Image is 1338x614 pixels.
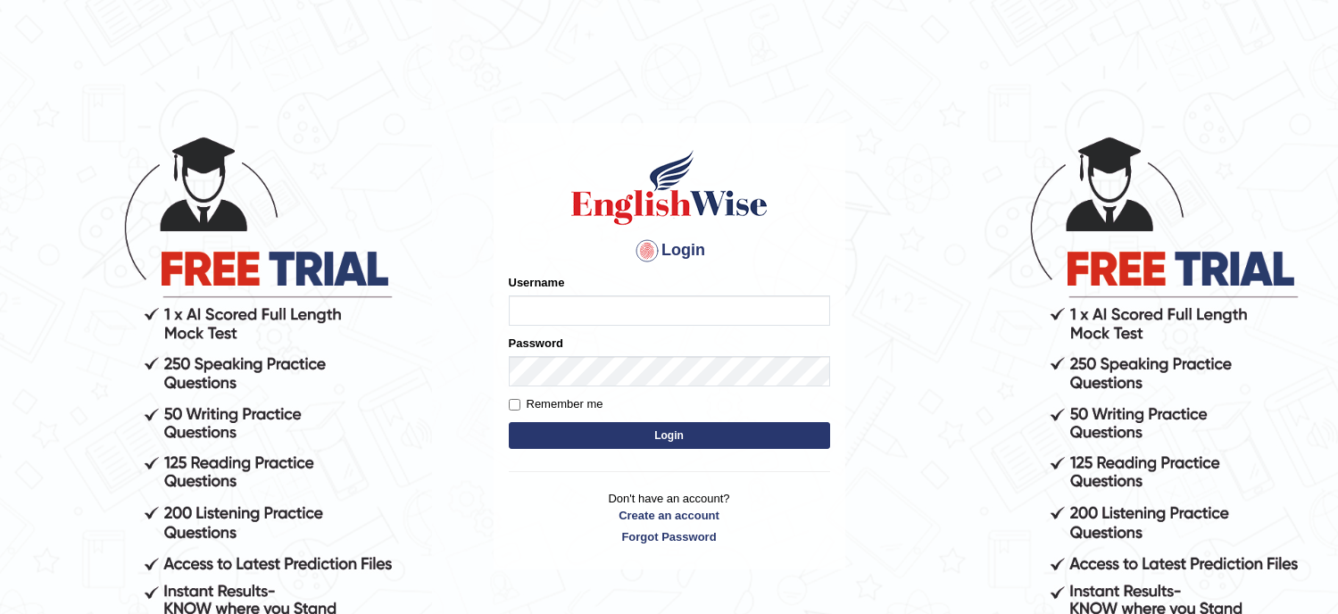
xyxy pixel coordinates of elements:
[568,147,771,228] img: Logo of English Wise sign in for intelligent practice with AI
[509,490,830,545] p: Don't have an account?
[509,507,830,524] a: Create an account
[509,236,830,265] h4: Login
[509,395,603,413] label: Remember me
[509,335,563,352] label: Password
[509,274,565,291] label: Username
[509,422,830,449] button: Login
[509,528,830,545] a: Forgot Password
[509,399,520,411] input: Remember me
